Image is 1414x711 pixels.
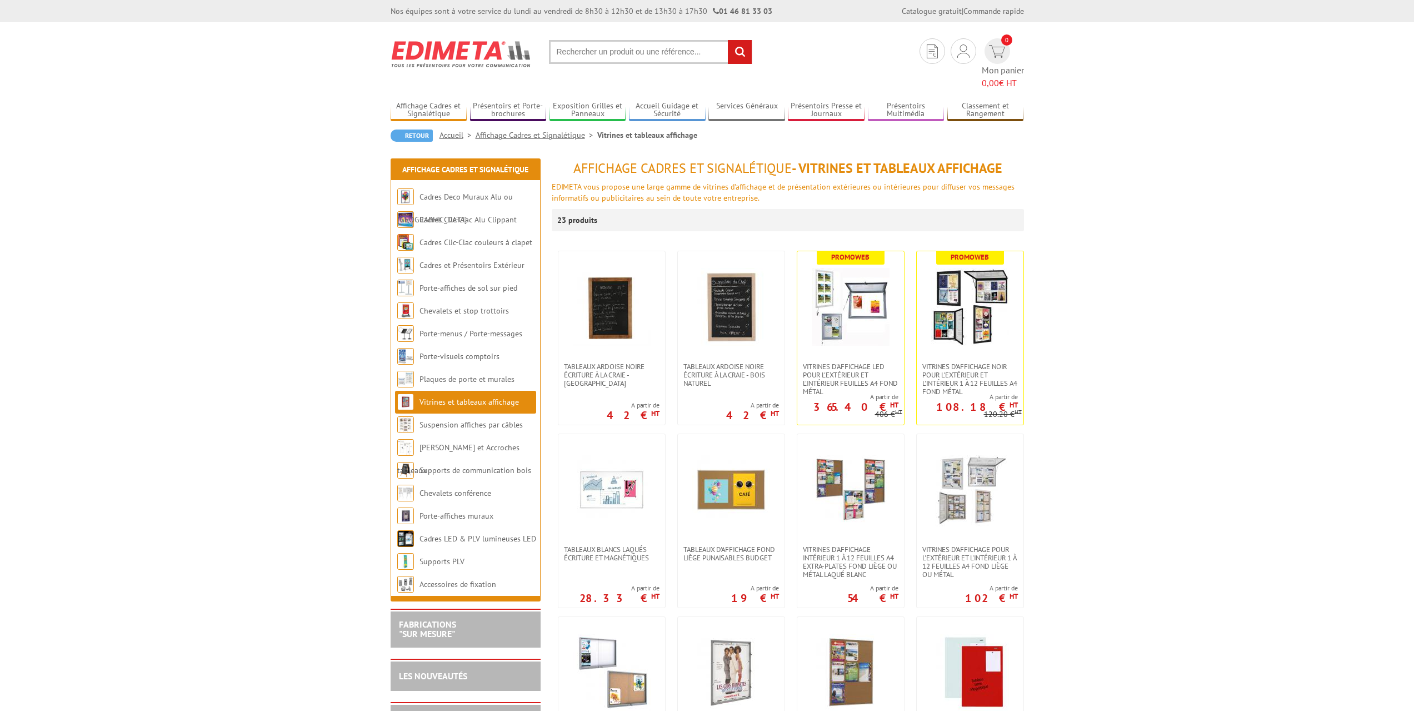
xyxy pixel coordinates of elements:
strong: 01 46 81 33 03 [713,6,772,16]
p: 23 produits [557,209,599,231]
p: 365.40 € [813,404,898,410]
img: Porte-visuels comptoirs [397,348,414,365]
a: Tableaux Ardoise Noire écriture à la craie - [GEOGRAPHIC_DATA] [558,362,665,387]
a: Chevalets et stop trottoirs [419,306,509,316]
a: Tableaux blancs laqués écriture et magnétiques [558,545,665,562]
span: Mon panier [982,64,1024,90]
img: devis rapide [927,44,938,58]
img: devis rapide [989,45,1005,58]
a: Présentoirs Multimédia [868,101,945,120]
img: Porte-affiches muraux [397,508,414,524]
span: Vitrines d'affichage LED pour l'extérieur et l'intérieur feuilles A4 fond métal [803,362,898,396]
span: Vitrines d'affichage intérieur 1 à 12 feuilles A4 extra-plates fond liège ou métal laqué blanc [803,545,898,579]
a: Accueil Guidage et Sécurité [629,101,706,120]
img: Suspension affiches par câbles [397,416,414,433]
p: 102 € [965,595,1018,601]
img: Tableaux Ardoise Noire écriture à la craie - Bois Foncé [573,268,651,346]
a: Chevalets conférence [419,488,491,498]
a: Cadres et Présentoirs Extérieur [419,260,524,270]
sup: HT [1010,591,1018,601]
a: FABRICATIONS"Sur Mesure" [399,619,456,640]
img: Vitrines d'affichage intérieur 1 à 12 feuilles A4 extra-plates fond liège ou métal laqué blanc [812,451,890,529]
li: Vitrines et tableaux affichage [597,130,697,141]
img: Tableaux d'affichage fond liège punaisables Budget [692,451,770,529]
a: Services Généraux [708,101,785,120]
a: Accessoires de fixation [419,579,496,589]
a: Plaques de porte et murales [419,374,514,384]
img: Tableaux blancs laqués écriture et magnétiques [573,451,651,529]
img: Vitrines d'affichage LED pour l'extérieur et l'intérieur feuilles A4 fond métal [812,268,890,346]
img: devis rapide [957,44,970,58]
b: Promoweb [951,252,989,262]
sup: HT [651,591,659,601]
img: Supports PLV [397,553,414,570]
span: Affichage Cadres et Signalétique [573,160,792,177]
span: A partir de [731,584,779,593]
p: 19 € [731,595,779,601]
img: Porte-affiches de sol sur pied [397,280,414,296]
a: Cadres LED & PLV lumineuses LED [419,534,536,544]
a: Vitrines et tableaux affichage [419,397,519,407]
sup: HT [1010,400,1018,410]
a: Cadres Deco Muraux Alu ou [GEOGRAPHIC_DATA] [397,192,513,225]
a: Supports PLV [419,556,464,566]
a: Commande rapide [963,6,1024,16]
sup: HT [890,400,898,410]
img: Vitrines d'affichage pour l'extérieur et l'intérieur 1 à 12 feuilles A4 fond liège ou métal [931,451,1009,529]
span: A partir de [917,392,1018,401]
img: Cadres LED & PLV lumineuses LED [397,530,414,547]
a: Porte-affiches muraux [419,511,493,521]
a: Affichage Cadres et Signalétique [402,165,528,175]
a: Exposition Grilles et Panneaux [549,101,626,120]
span: € HT [982,77,1024,90]
img: VITRINES D'AFFICHAGE NOIR POUR L'EXTÉRIEUR ET L'INTÉRIEUR 1 À 12 FEUILLES A4 FOND MÉTAL [931,268,1009,346]
span: 0 [1001,34,1012,46]
sup: HT [771,409,779,418]
span: A partir de [797,392,898,401]
a: Classement et Rangement [947,101,1024,120]
a: Porte-affiches de sol sur pied [419,283,517,293]
span: A partir de [965,584,1018,593]
p: 54 € [847,595,898,601]
a: Présentoirs Presse et Journaux [788,101,865,120]
a: Accueil [439,130,476,140]
img: Vitrines et tableaux affichage [397,394,414,410]
p: 120.20 € [984,410,1022,419]
p: 42 € [726,412,779,419]
p: 42 € [607,412,659,419]
span: Tableaux d'affichage fond liège punaisables Budget [683,545,779,562]
sup: HT [651,409,659,418]
a: Supports de communication bois [419,465,531,475]
a: Vitrines d'affichage pour l'extérieur et l'intérieur 1 à 12 feuilles A4 fond liège ou métal [917,545,1023,579]
input: Rechercher un produit ou une référence... [549,40,752,64]
img: Cadres et Présentoirs Extérieur [397,257,414,274]
p: 406 € [875,410,902,419]
img: Plaques de porte et murales [397,371,414,387]
sup: HT [771,591,779,601]
span: Vitrines d'affichage pour l'extérieur et l'intérieur 1 à 12 feuilles A4 fond liège ou métal [922,545,1018,579]
img: Porte-menus / Porte-messages [397,325,414,342]
span: Tableaux Ardoise Noire écriture à la craie - [GEOGRAPHIC_DATA] [564,362,659,387]
img: Chevalets conférence [397,485,414,501]
p: EDIMETA vous propose une large gamme de vitrines d'affichage et de présentation extérieures ou in... [552,181,1024,203]
a: Vitrines d'affichage intérieur 1 à 12 feuilles A4 extra-plates fond liège ou métal laqué blanc [797,545,904,579]
span: Tableaux blancs laqués écriture et magnétiques [564,545,659,562]
a: Porte-visuels comptoirs [419,351,499,361]
p: 28.33 € [579,595,659,601]
sup: HT [895,408,902,416]
a: LES NOUVEAUTÉS [399,670,467,682]
b: Promoweb [831,252,870,262]
span: 0,00 [982,77,999,88]
img: Cadres Clic-Clac couleurs à clapet [397,234,414,251]
img: Tableaux Ardoise Noire écriture à la craie - Bois Naturel [692,268,770,346]
img: Edimeta [391,33,532,74]
a: devis rapide 0 Mon panier 0,00€ HT [982,38,1024,90]
sup: HT [1015,408,1022,416]
span: A partir de [847,584,898,593]
span: A partir de [607,401,659,410]
span: VITRINES D'AFFICHAGE NOIR POUR L'EXTÉRIEUR ET L'INTÉRIEUR 1 À 12 FEUILLES A4 FOND MÉTAL [922,362,1018,396]
a: Vitrines d'affichage LED pour l'extérieur et l'intérieur feuilles A4 fond métal [797,362,904,396]
a: Suspension affiches par câbles [419,420,523,430]
span: A partir de [579,584,659,593]
span: Tableaux Ardoise Noire écriture à la craie - Bois Naturel [683,362,779,387]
